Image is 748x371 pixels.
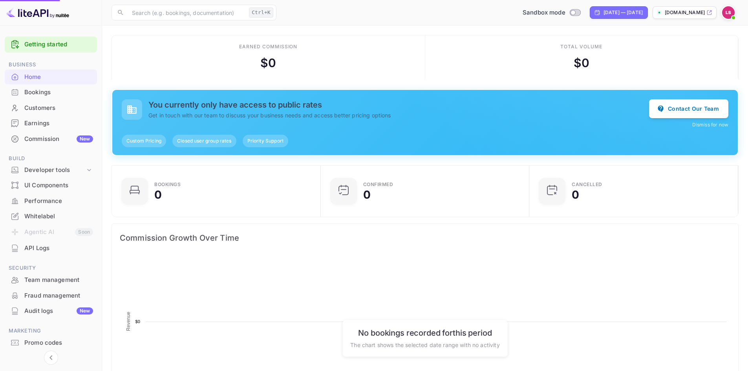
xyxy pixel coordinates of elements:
[5,194,97,209] div: Performance
[24,338,93,347] div: Promo codes
[286,314,291,319] text: $0
[543,314,549,319] text: $0
[378,314,383,319] text: $0
[172,137,236,144] span: Closed user group rates
[24,88,93,97] div: Bookings
[5,288,97,303] a: Fraud management
[525,314,530,319] text: $0
[523,8,565,17] span: Sandbox mode
[24,73,93,82] div: Home
[341,314,346,319] text: $0
[127,5,246,20] input: Search (e.g. bookings, documentation)
[350,341,499,349] p: The chart shows the selected date range with no activity
[24,291,93,300] div: Fraud management
[5,132,97,146] a: CommissionNew
[148,100,649,110] h5: You currently only have access to public rates
[604,9,643,16] div: [DATE] — [DATE]
[24,307,93,316] div: Audit logs
[580,314,585,319] text: $0
[5,116,97,131] div: Earnings
[24,197,93,206] div: Performance
[433,314,438,319] text: $0
[231,314,236,319] text: $0
[692,121,728,128] button: Dismiss for now
[24,40,93,49] a: Getting started
[5,37,97,53] div: Getting started
[5,288,97,303] div: Fraud management
[5,272,97,288] div: Team management
[598,314,604,319] text: $0
[5,116,97,130] a: Earnings
[305,314,310,319] text: $0
[350,328,499,338] h6: No bookings recorded for this period
[24,104,93,113] div: Customers
[5,101,97,116] div: Customers
[24,244,93,253] div: API Logs
[5,132,97,147] div: CommissionNew
[649,99,728,118] button: Contact Our Team
[617,314,622,319] text: $0
[157,314,163,319] text: $0
[126,312,131,331] text: Revenue
[268,314,273,319] text: $0
[154,182,181,187] div: Bookings
[5,178,97,193] div: UI Components
[154,189,162,200] div: 0
[5,154,97,163] span: Build
[24,166,85,175] div: Developer tools
[176,314,181,319] text: $0
[452,314,457,319] text: $0
[5,241,97,256] div: API Logs
[5,60,97,69] span: Business
[24,276,93,285] div: Team management
[363,182,393,187] div: Confirmed
[135,319,140,324] text: $0
[24,181,93,190] div: UI Components
[572,182,602,187] div: CANCELLED
[5,303,97,318] a: Audit logsNew
[260,54,276,72] div: $ 0
[194,314,199,319] text: $0
[653,314,658,319] text: $0
[722,6,735,19] img: Lior S.
[360,314,365,319] text: $0
[5,178,97,192] a: UI Components
[5,69,97,84] a: Home
[415,314,420,319] text: $0
[560,43,602,50] div: Total volume
[5,85,97,100] div: Bookings
[5,209,97,223] a: Whitelabel
[665,9,705,16] p: [DOMAIN_NAME]
[5,335,97,350] a: Promo codes
[5,163,97,177] div: Developer tools
[572,189,579,200] div: 0
[507,314,512,319] text: $0
[5,85,97,99] a: Bookings
[396,314,401,319] text: $0
[249,7,273,18] div: Ctrl+K
[24,135,93,144] div: Commission
[243,137,288,144] span: Priority Support
[5,327,97,335] span: Marketing
[323,314,328,319] text: $0
[5,303,97,319] div: Audit logsNew
[148,111,649,119] p: Get in touch with our team to discuss your business needs and access better pricing options
[77,307,93,314] div: New
[213,314,218,319] text: $0
[672,314,677,319] text: $0
[488,314,493,319] text: $0
[5,264,97,272] span: Security
[470,314,475,319] text: $0
[5,194,97,208] a: Performance
[5,101,97,115] a: Customers
[239,43,297,50] div: Earned commission
[5,69,97,85] div: Home
[690,314,695,319] text: $0
[363,189,371,200] div: 0
[709,314,714,319] text: $0
[5,335,97,351] div: Promo codes
[519,8,583,17] div: Switch to Production mode
[249,314,254,319] text: $0
[24,212,93,221] div: Whitelabel
[561,314,567,319] text: $0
